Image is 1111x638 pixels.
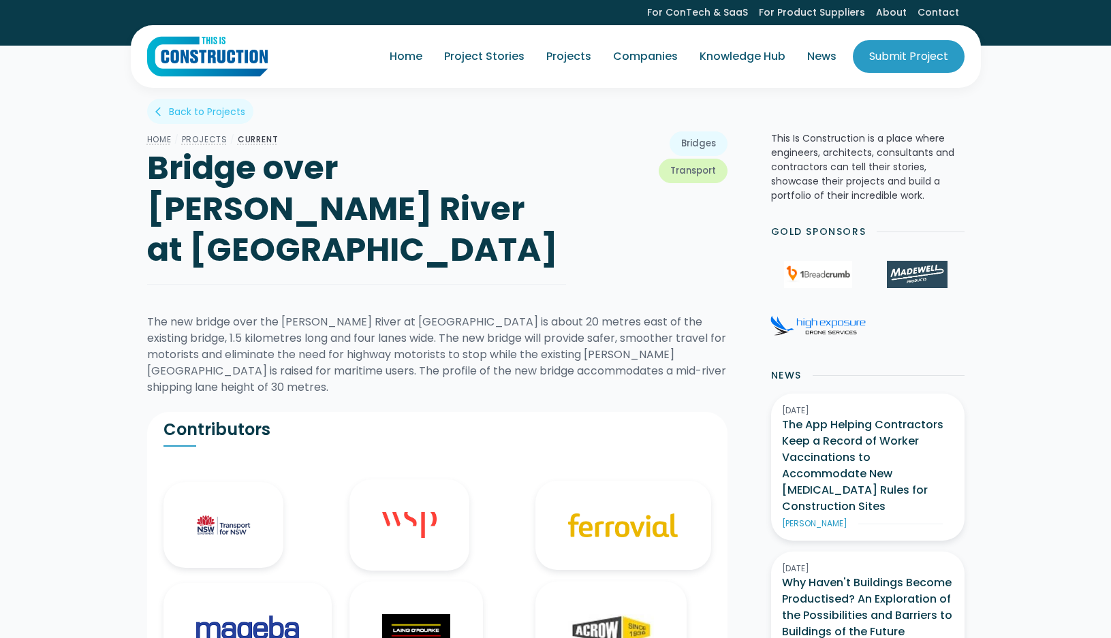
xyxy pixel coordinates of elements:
div: Submit Project [869,48,948,65]
img: High Exposure [770,315,866,336]
div: The new bridge over the [PERSON_NAME] River at [GEOGRAPHIC_DATA] is about 20 metres east of the e... [147,314,727,396]
a: [DATE]The App Helping Contractors Keep a Record of Worker Vaccinations to Accommodate New [MEDICA... [771,394,965,541]
img: Transport for NSW [196,515,251,535]
a: Transport [659,159,727,183]
p: This Is Construction is a place where engineers, architects, consultants and contractors can tell... [771,131,965,203]
a: Home [379,37,433,76]
div: arrow_back_ios [155,105,166,118]
h3: The App Helping Contractors Keep a Record of Worker Vaccinations to Accommodate New [MEDICAL_DATA... [782,417,954,515]
a: Projects [535,37,602,76]
div: [DATE] [782,404,954,417]
div: Back to Projects [169,105,245,118]
a: arrow_back_iosBack to Projects [147,99,253,124]
img: WSP [382,512,437,538]
a: home [147,36,268,77]
a: Projects [182,133,228,145]
a: News [796,37,847,76]
h2: Contributors [163,419,437,440]
img: Ferrovial [568,513,678,537]
h2: Gold Sponsors [771,225,866,239]
img: This Is Construction Logo [147,36,268,77]
div: [DATE] [782,562,954,575]
a: Project Stories [433,37,535,76]
a: CURRENT [238,133,279,145]
img: 1Breadcrumb [784,261,852,288]
a: Bridges [670,131,727,156]
a: Home [147,133,172,145]
h1: Bridge over [PERSON_NAME] River at [GEOGRAPHIC_DATA] [147,148,566,270]
img: Madewell Products [887,261,947,288]
a: Knowledge Hub [689,37,796,76]
h2: News [771,368,802,383]
a: Companies [602,37,689,76]
div: / [172,131,182,148]
div: / [228,131,238,148]
div: [PERSON_NAME] [782,517,847,530]
a: Submit Project [853,40,965,73]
